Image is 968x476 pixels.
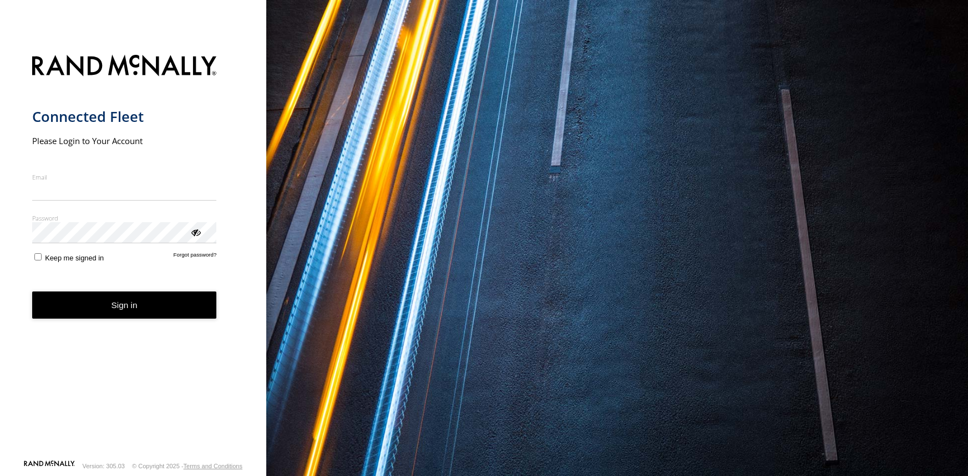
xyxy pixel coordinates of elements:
label: Email [32,173,217,181]
div: © Copyright 2025 - [132,463,242,469]
a: Terms and Conditions [184,463,242,469]
div: Version: 305.03 [83,463,125,469]
a: Forgot password? [174,252,217,262]
h1: Connected Fleet [32,108,217,126]
img: Rand McNally [32,53,217,81]
div: ViewPassword [190,226,201,237]
button: Sign in [32,291,217,319]
label: Password [32,214,217,222]
a: Visit our Website [24,460,75,472]
h2: Please Login to Your Account [32,135,217,146]
span: Keep me signed in [45,254,104,262]
form: main [32,48,235,459]
input: Keep me signed in [34,253,42,260]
